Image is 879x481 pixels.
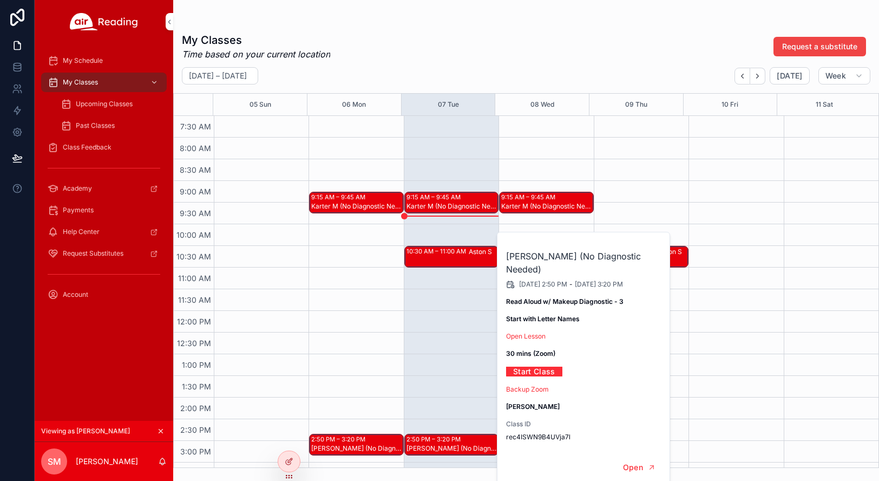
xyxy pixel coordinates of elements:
span: 1:00 PM [179,360,214,369]
strong: Read Aloud w/ Makeup Diagnostic - 3 [506,297,624,305]
a: Academy [41,179,167,198]
h2: [PERSON_NAME] (No Diagnostic Needed) [506,250,662,276]
span: [DATE] 2:50 PM [519,280,567,289]
span: 9:00 AM [177,187,214,196]
span: rec4ISWN9B4UVja7l [506,433,662,441]
div: Karter M (No Diagnostic Needed), [PERSON_NAME] (Need Reassess) [311,202,402,211]
button: 10 Fri [721,94,738,115]
a: My Classes [41,73,167,92]
div: 2:50 PM – 3:20 PM [311,435,368,444]
a: Open Lesson [506,332,546,340]
div: [PERSON_NAME] (No Diagnostic Needed) [311,444,402,453]
div: 10:30 AM – 11:00 AM [406,247,469,256]
a: Class Feedback [41,138,167,157]
span: 2:30 PM [178,425,214,434]
div: 9:15 AM – 9:45 AMKarter M (No Diagnostic Needed), [PERSON_NAME] (Need Reassess) [500,192,593,213]
span: Help Center [63,227,100,236]
div: 9:15 AM – 9:45 AM [501,193,558,201]
span: 2:00 PM [178,404,214,413]
button: 06 Mon [342,94,366,115]
span: Open [623,463,643,472]
a: Payments [41,200,167,220]
span: Week [825,71,846,81]
span: Academy [63,184,92,193]
button: Open [616,459,663,477]
span: 9:30 AM [177,209,214,218]
button: Request a substitute [773,37,866,56]
strong: [PERSON_NAME] [506,402,560,411]
span: Viewing as [PERSON_NAME] [41,427,130,435]
span: Class ID [506,420,662,428]
span: [DATE] 3:20 PM [575,280,623,289]
button: 05 Sun [250,94,271,115]
div: 9:15 AM – 9:45 AM [406,193,463,201]
div: 2:50 PM – 3:20 PM[PERSON_NAME] (No Diagnostic Needed) [310,434,403,455]
button: Week [818,67,870,84]
div: 10:30 AM – 11:00 AMAston S [405,246,498,267]
button: 07 Tue [438,94,459,115]
span: Class Feedback [63,143,111,152]
div: 2:50 PM – 3:20 PM [406,435,463,444]
span: My Schedule [63,56,103,65]
span: Request Substitutes [63,249,123,258]
div: scrollable content [35,43,173,318]
button: [DATE] [770,67,809,84]
span: 10:00 AM [174,230,214,239]
span: Upcoming Classes [76,100,133,108]
span: 1:30 PM [179,382,214,391]
h1: My Classes [182,32,330,48]
div: 9:15 AM – 9:45 AM [311,193,368,201]
a: Upcoming Classes [54,94,167,114]
a: Past Classes [54,116,167,135]
span: Request a substitute [782,41,857,52]
span: Account [63,290,88,299]
span: SM [48,455,61,468]
div: 9:15 AM – 9:45 AMKarter M (No Diagnostic Needed), [PERSON_NAME] (Need Reassess) [405,192,498,213]
strong: 30 mins (Zoom) [506,349,555,357]
button: Next [750,68,765,84]
em: Time based on your current location [182,48,330,61]
a: Request Substitutes [41,244,167,263]
a: Help Center [41,222,167,242]
div: Karter M (No Diagnostic Needed), [PERSON_NAME] (Need Reassess) [501,202,592,211]
span: 8:30 AM [177,165,214,174]
span: 8:00 AM [177,144,214,153]
a: Account [41,285,167,304]
span: Payments [63,206,94,214]
div: Aston S [659,248,687,256]
span: My Classes [63,78,98,87]
h2: [DATE] – [DATE] [189,70,247,81]
span: 7:30 AM [178,122,214,131]
span: 11:00 AM [175,274,214,283]
button: 08 Wed [530,94,554,115]
span: 11:30 AM [175,295,214,304]
a: My Schedule [41,51,167,70]
span: 12:00 PM [174,317,214,326]
span: [DATE] [777,71,802,81]
a: Backup Zoom [506,385,549,393]
button: Back [734,68,750,84]
div: Karter M (No Diagnostic Needed), [PERSON_NAME] (Need Reassess) [406,202,497,211]
span: 3:00 PM [178,447,214,456]
p: [PERSON_NAME] [76,456,138,467]
div: [PERSON_NAME] (No Diagnostic Needed) [406,444,497,453]
span: 12:30 PM [174,339,214,348]
div: Aston S [469,248,497,256]
a: Start Class [506,363,562,380]
span: - [569,280,573,289]
span: Past Classes [76,121,115,130]
button: 11 Sat [816,94,833,115]
img: App logo [70,13,138,30]
div: 2:50 PM – 3:20 PM[PERSON_NAME] (No Diagnostic Needed) [405,434,498,455]
span: 10:30 AM [174,252,214,261]
button: 09 Thu [625,94,647,115]
strong: Start with Letter Names [506,315,580,323]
